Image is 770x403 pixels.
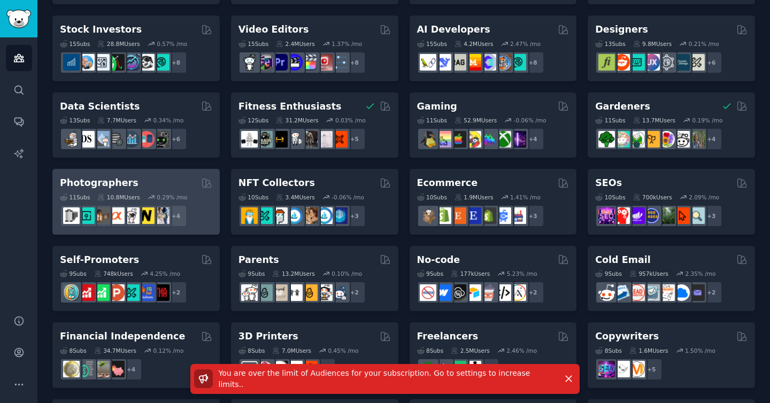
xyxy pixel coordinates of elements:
img: youtubepromotion [78,284,95,301]
div: 0.10 % /mo [332,270,362,277]
div: + 2 [700,281,722,304]
img: analytics [123,131,140,148]
img: Adalo [510,284,526,301]
img: betatests [138,284,155,301]
div: 0.45 % /mo [328,347,359,354]
div: 11 Sub s [417,117,447,124]
img: GardenersWorld [688,131,705,148]
img: seogrowth [628,207,645,224]
img: flowers [658,131,675,148]
div: 9 Sub s [417,270,444,277]
h2: Designers [595,23,648,36]
div: 2.46 % /mo [506,347,537,354]
div: 12 Sub s [238,117,268,124]
img: sales [598,284,615,301]
img: personaltraining [331,131,348,148]
div: 10 Sub s [417,193,447,201]
img: datascience [78,131,95,148]
div: 0.29 % /mo [157,193,187,201]
img: parentsofmultiples [316,284,333,301]
div: 9.8M Users [633,40,672,48]
div: + 6 [165,128,187,150]
img: GummySearch logo [6,10,31,28]
div: 8 Sub s [238,347,265,354]
img: NFTmarket [271,207,288,224]
div: 10 Sub s [238,193,268,201]
div: 2.35 % /mo [685,270,715,277]
img: KeepWriting [613,361,630,377]
div: + 4 [522,128,544,150]
img: userexperience [658,54,675,71]
div: 9 Sub s [595,270,622,277]
div: 748k Users [94,270,133,277]
img: The_SEO [688,207,705,224]
img: ender3 [286,361,303,377]
div: 0.03 % /mo [335,117,366,124]
img: GYM [241,131,258,148]
div: + 5 [640,358,663,381]
div: 0.57 % /mo [157,40,187,48]
img: shopify [435,207,451,224]
img: AppIdeas [63,284,80,301]
div: 0.34 % /mo [153,117,184,124]
img: fitness30plus [301,131,318,148]
div: -0.06 % /mo [332,193,364,201]
div: + 2 [343,281,366,304]
img: FixMyPrint [301,361,318,377]
div: 31.2M Users [276,117,318,124]
img: NFTMarketplace [256,207,273,224]
div: 9 Sub s [60,270,87,277]
img: webflow [435,284,451,301]
img: swingtrading [138,54,155,71]
h2: AI Developers [417,23,490,36]
div: 4.25 % /mo [150,270,180,277]
img: data [153,131,170,148]
img: AnalogCommunity [93,207,110,224]
div: 7.0M Users [272,347,311,354]
img: statistics [93,131,110,148]
img: ProductHunters [108,284,125,301]
div: 1.9M Users [455,193,494,201]
img: dropship [420,207,436,224]
img: daddit [241,284,258,301]
img: Rag [450,54,466,71]
div: 3.4M Users [276,193,315,201]
img: canon [123,207,140,224]
div: 0.19 % /mo [692,117,722,124]
h2: Gaming [417,100,457,113]
div: + 3 [313,358,336,381]
img: gopro [241,54,258,71]
img: nocodelowcode [480,284,496,301]
h2: No-code [417,253,460,267]
img: Fire [93,361,110,377]
img: NewParents [301,284,318,301]
img: coldemail [643,284,660,301]
h2: Ecommerce [417,176,478,190]
div: 13 Sub s [60,117,90,124]
div: + 3 [700,205,722,227]
div: 15 Sub s [238,40,268,48]
img: 3Dmodeling [256,361,273,377]
img: physicaltherapy [316,131,333,148]
div: 15 Sub s [417,40,447,48]
div: 5.23 % /mo [507,270,537,277]
img: logodesign [613,54,630,71]
img: learndesign [673,54,690,71]
img: vegetablegardening [598,131,615,148]
div: + 2 [165,281,187,304]
div: 10.8M Users [97,193,140,201]
div: + 8 [165,51,187,74]
img: beyondthebump [271,284,288,301]
div: 52.9M Users [455,117,497,124]
img: dataengineering [108,131,125,148]
img: StocksAndTrading [123,54,140,71]
img: GymMotivation [256,131,273,148]
img: Forex [93,54,110,71]
img: Nikon [138,207,155,224]
img: TwitchStreaming [510,131,526,148]
img: Parents [331,284,348,301]
img: Etsy [450,207,466,224]
div: + 4 [120,358,142,381]
div: 1.41 % /mo [510,193,541,201]
img: weightroom [286,131,303,148]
